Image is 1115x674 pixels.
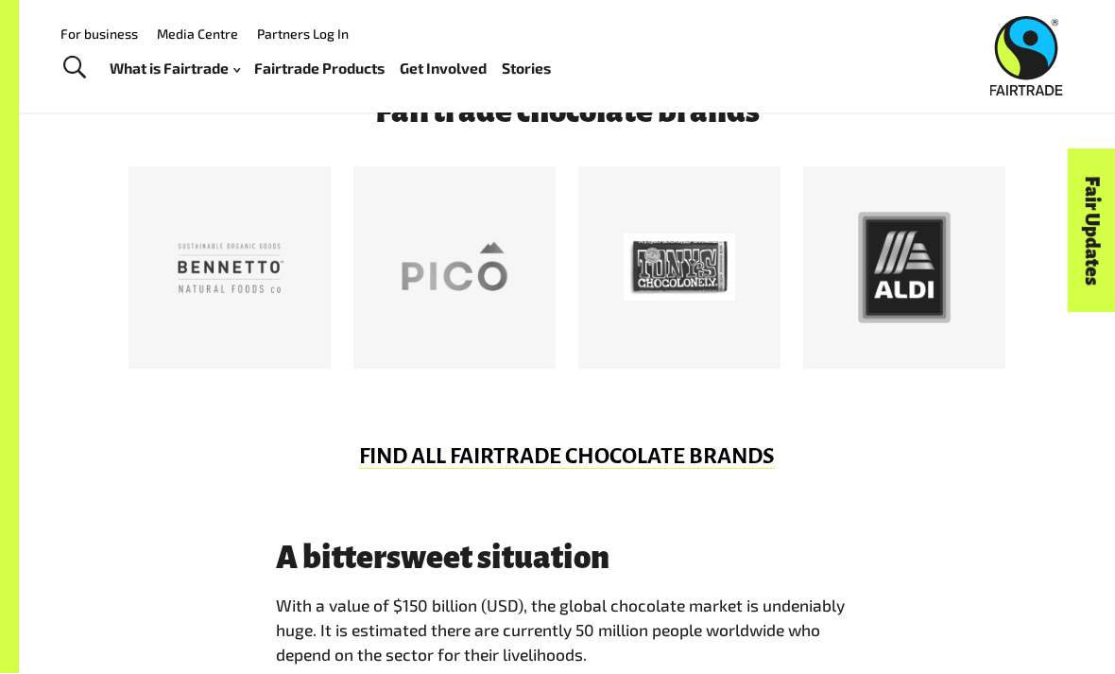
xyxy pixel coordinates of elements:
[359,445,775,470] a: FIND ALL FAIRTRADE CHOCOLATE BRANDS
[110,56,240,82] a: What is Fairtrade
[989,17,1062,96] img: Fairtrade Australia New Zealand logo
[276,541,858,576] h3: A bittersweet situation
[276,594,858,667] p: With a value of $150 billion (USD), the global chocolate market is undeniably huge. It is estimat...
[254,56,385,82] a: Fairtrade Products
[60,26,138,43] a: For business
[257,26,349,43] a: Partners Log In
[400,56,487,82] a: Get Involved
[51,45,97,93] a: Toggle Search
[502,56,551,82] a: Stories
[157,26,238,43] a: Media Centre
